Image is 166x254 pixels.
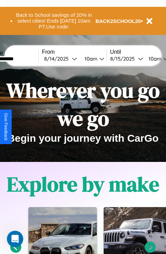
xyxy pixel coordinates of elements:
[7,170,159,198] h1: Explore by make
[79,55,106,62] button: 10am
[3,113,8,141] div: Give Feedback
[95,18,141,24] b: BACK2SCHOOL20
[13,10,95,31] button: Back to School savings of 20% in select cities! Ends [DATE] 10am PT.Use code:
[110,55,138,62] div: 8 / 15 / 2025
[42,49,106,55] label: From
[7,231,23,247] iframe: Intercom live chat
[44,55,72,62] div: 8 / 14 / 2025
[81,55,99,62] div: 10am
[145,55,163,62] div: 10am
[42,55,79,62] button: 8/14/2025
